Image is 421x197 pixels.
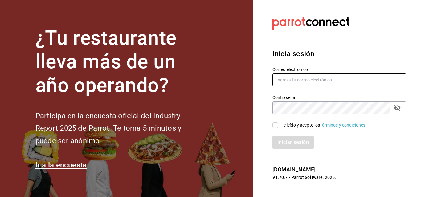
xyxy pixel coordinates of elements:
[272,166,316,173] a: [DOMAIN_NAME]
[280,122,367,128] div: He leído y acepto los
[272,48,406,59] h3: Inicia sesión
[272,174,406,180] p: V1.70.7 - Parrot Software, 2025.
[272,67,406,72] label: Correo electrónico
[272,95,406,100] label: Contraseña
[392,103,403,113] button: passwordField
[35,110,202,147] h2: Participa en la encuesta oficial del Industry Report 2025 de Parrot. Te toma 5 minutos y puede se...
[272,73,406,86] input: Ingresa tu correo electrónico
[35,26,202,97] h1: ¿Tu restaurante lleva más de un año operando?
[320,123,366,128] a: Términos y condiciones.
[35,161,87,169] a: Ir a la encuesta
